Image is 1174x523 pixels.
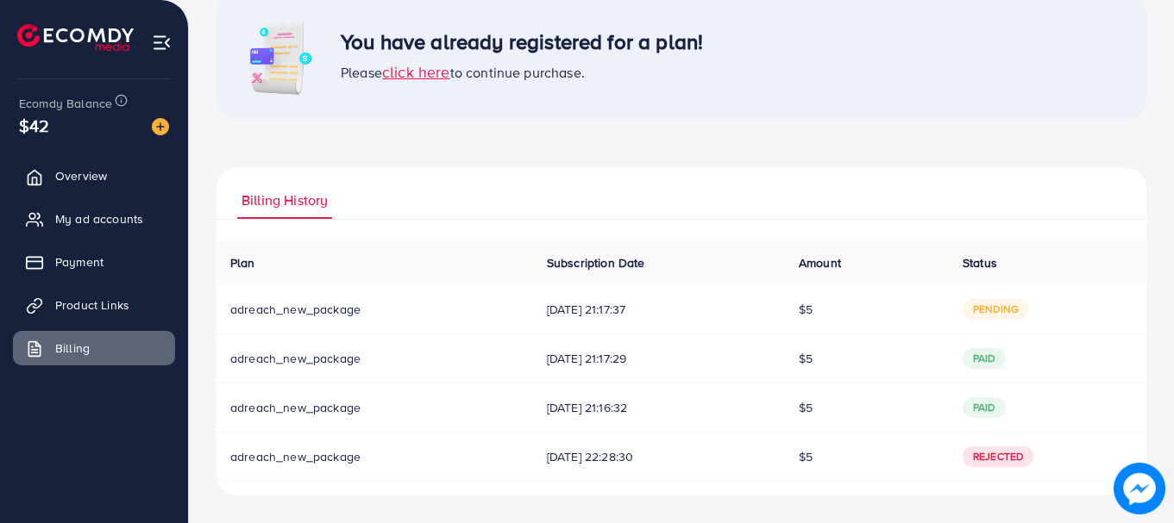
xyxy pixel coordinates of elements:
[963,254,997,271] span: Status
[547,448,771,465] span: [DATE] 22:28:30
[19,95,112,112] span: Ecomdy Balance
[799,301,813,318] span: $5
[230,254,255,271] span: Plan
[17,24,134,51] img: logo
[547,301,771,318] span: [DATE] 21:17:37
[799,254,841,271] span: Amount
[230,350,361,367] span: adreach_new_package
[55,210,143,227] span: My ad accounts
[13,288,175,322] a: Product Links
[19,113,49,138] span: $42
[341,29,703,54] h3: You have already registered for a plan!
[547,399,771,416] span: [DATE] 21:16:32
[963,397,1006,418] span: paid
[13,202,175,236] a: My ad accounts
[55,339,90,357] span: Billing
[242,190,328,210] span: Billing History
[799,399,813,416] span: $5
[963,299,1029,320] span: pending
[237,13,323,99] img: image
[230,448,361,465] span: adreach_new_package
[152,33,172,53] img: menu
[547,254,645,271] span: Subscription Date
[1114,463,1165,514] img: image
[230,301,361,318] span: adreach_new_package
[547,350,771,367] span: [DATE] 21:17:29
[799,350,813,367] span: $5
[382,61,450,83] span: click here
[13,331,175,365] a: Billing
[55,167,107,184] span: Overview
[341,61,703,84] div: Please to continue purchase.
[230,399,361,416] span: adreach_new_package
[55,253,104,271] span: Payment
[963,446,1033,467] span: Rejected
[152,118,169,135] img: image
[963,348,1006,369] span: paid
[799,448,813,465] span: $5
[13,245,175,279] a: Payment
[55,296,129,314] span: Product Links
[13,159,175,193] a: Overview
